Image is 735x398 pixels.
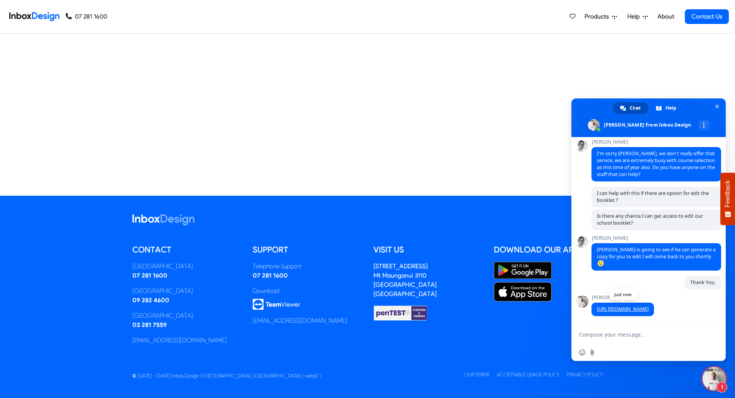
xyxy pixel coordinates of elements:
span: Is there any chance I can get access to edit our school booklet? [597,213,703,226]
a: [URL][DOMAIN_NAME] [597,306,649,312]
span: [PERSON_NAME] [591,139,721,145]
span: 1 [716,382,727,393]
h5: Download our App [494,244,603,256]
span: Send a file [589,349,595,356]
a: Help [649,102,684,114]
button: Feedback - Show survey [720,173,735,225]
span: Close chat [713,102,721,110]
a: Contact Us [685,9,729,24]
span: Help [666,102,676,114]
span: [PERSON_NAME] is going to see if he can generate a copy for you to edit I will come back to you s... [597,246,716,267]
span: Products [585,12,612,21]
img: Checked & Verified by penTEST [373,305,427,321]
h5: Visit us [373,244,483,256]
span: I'm sorry [PERSON_NAME], we don't really offer that service, we are extremely busy with course se... [597,150,715,178]
a: 07 281 1600 [132,272,167,279]
span: © [DATE] - [DATE] Inbox Design | [GEOGRAPHIC_DATA], [GEOGRAPHIC_DATA] | web87 | [132,373,321,379]
div: [GEOGRAPHIC_DATA] [132,311,242,320]
a: Checked & Verified by penTEST [373,309,427,316]
a: 07 281 1600 [253,272,288,279]
span: Help [627,12,643,21]
img: Google Play Store [494,262,552,279]
h5: Support [253,244,362,256]
a: Chat [613,102,648,114]
a: Products [581,9,620,24]
img: logo_inboxdesign_white.svg [132,214,194,225]
span: Thank You. [690,279,716,286]
a: Acceptable Usage Policy [497,372,559,378]
span: Insert an emoji [579,349,585,356]
a: [EMAIL_ADDRESS][DOMAIN_NAME] [132,337,226,344]
address: [STREET_ADDRESS] Mt Maunganui 3110 [GEOGRAPHIC_DATA] [GEOGRAPHIC_DATA] [373,263,437,298]
a: About [655,9,676,24]
span: Feedback [724,180,731,207]
a: Our Terms [465,372,490,378]
img: Apple App Store [494,282,552,301]
a: [STREET_ADDRESS]Mt Maunganui 3110[GEOGRAPHIC_DATA][GEOGRAPHIC_DATA] [373,263,437,298]
a: Close chat [703,367,726,390]
a: 03 281 7559 [132,321,167,329]
a: [EMAIL_ADDRESS][DOMAIN_NAME] [253,317,347,324]
a: 09 282 4600 [132,296,169,304]
div: [GEOGRAPHIC_DATA] [132,262,242,271]
span: [PERSON_NAME] [591,295,654,300]
a: 07 281 1600 [66,12,107,21]
h5: Contact [132,244,242,256]
span: I can help with this if there are option for edit the booklet.? [597,190,709,203]
a: Help [624,9,651,24]
div: [GEOGRAPHIC_DATA] [132,286,242,296]
img: logo_teamviewer.svg [253,299,301,310]
textarea: Compose your message... [579,325,703,344]
span: Chat [630,102,640,114]
span: [PERSON_NAME] [591,235,721,241]
a: Privacy Policy [567,372,603,378]
div: Download [253,286,362,296]
div: Telephone Support [253,262,362,271]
